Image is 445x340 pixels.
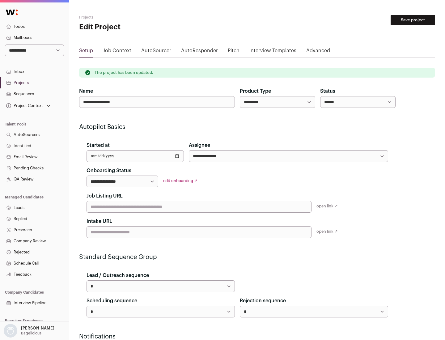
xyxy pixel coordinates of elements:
button: Save project [391,15,435,25]
a: Job Context [103,47,131,57]
a: AutoResponder [181,47,218,57]
label: Intake URL [87,218,112,225]
button: Open dropdown [5,101,52,110]
p: [PERSON_NAME] [21,326,54,331]
a: Advanced [306,47,330,57]
h2: Autopilot Basics [79,123,396,131]
a: Setup [79,47,93,57]
label: Lead / Outreach sequence [87,272,149,279]
label: Assignee [189,142,210,149]
label: Job Listing URL [87,192,123,200]
img: nopic.png [4,324,17,338]
label: Rejection sequence [240,297,286,304]
label: Onboarding Status [87,167,131,174]
label: Status [320,87,335,95]
a: edit onboarding ↗ [163,179,197,183]
label: Name [79,87,93,95]
a: AutoSourcer [141,47,171,57]
img: Wellfound [2,6,21,19]
p: Bagelicious [21,331,41,336]
p: The project has been updated. [95,70,153,75]
button: Open dropdown [2,324,56,338]
h1: Edit Project [79,22,198,32]
div: Project Context [5,103,43,108]
a: Pitch [228,47,239,57]
label: Product Type [240,87,271,95]
h2: Standard Sequence Group [79,253,396,261]
a: Interview Templates [249,47,296,57]
h2: Projects [79,15,198,20]
label: Started at [87,142,110,149]
label: Scheduling sequence [87,297,137,304]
